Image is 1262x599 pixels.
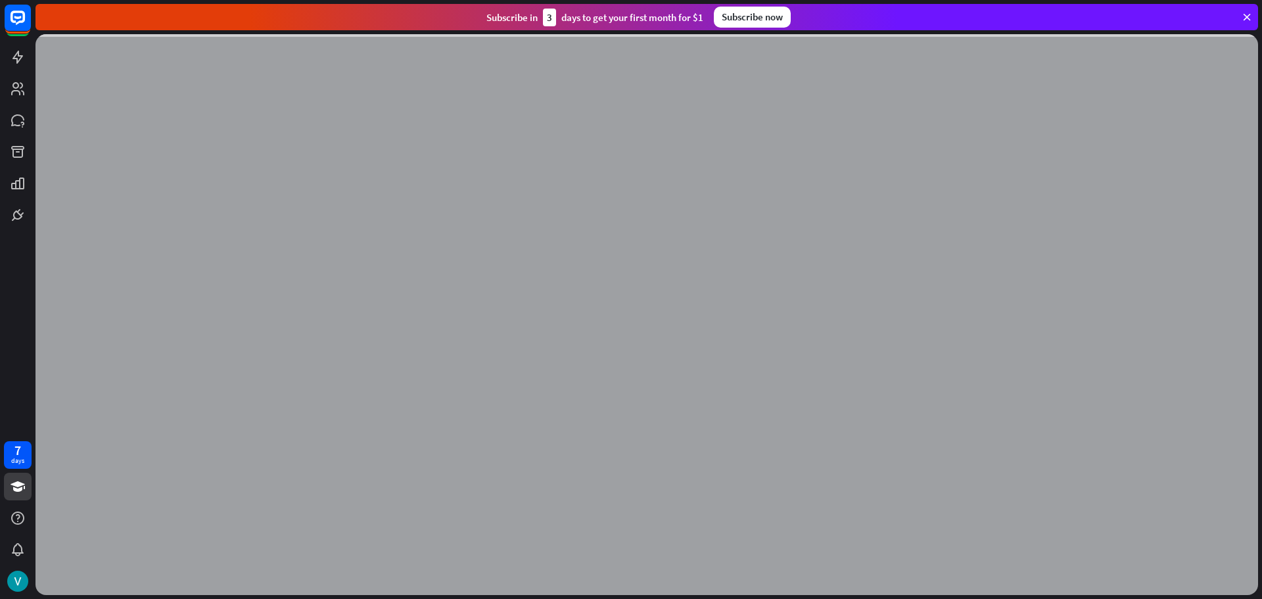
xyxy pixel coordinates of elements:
[543,9,556,26] div: 3
[11,456,24,466] div: days
[486,9,703,26] div: Subscribe in days to get your first month for $1
[4,441,32,469] a: 7 days
[14,444,21,456] div: 7
[714,7,791,28] div: Subscribe now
